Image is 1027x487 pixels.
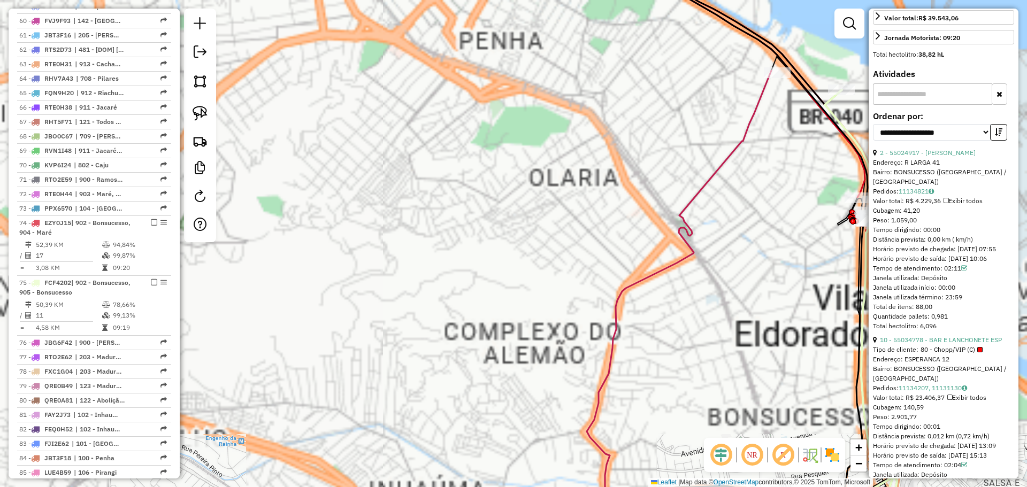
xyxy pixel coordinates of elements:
[160,368,167,374] em: Rota exportada
[72,439,121,449] span: 101 - Higienópolis, 104 - Olaria
[189,157,211,181] a: Criar modelo
[873,264,1014,273] div: Tempo de atendimento: 02:11
[873,110,1014,122] label: Ordenar por:
[44,219,71,227] span: EZY0J15
[73,410,122,420] span: 102 - Inhauma, 122 - Abolição, 123 - Madureira, 482 - [DOM] Duque de Caxias 1 PAV
[921,345,983,354] span: 80 - Chopp/VIP (C)
[35,239,102,250] td: 52,39 KM
[880,336,1002,344] a: 10 - 55034778 - BAR E LANCHONETE ESP
[193,106,208,121] img: Selecionar atividades - laço
[19,279,131,296] span: | 902 - Bonsucesso, 905 - Bonsucesso
[873,441,1014,451] div: Horário previsto de chegada: [DATE] 13:09
[112,250,166,261] td: 99,87%
[112,322,166,333] td: 09:19
[944,197,983,205] span: Exibir todos
[839,13,860,34] a: Exibir filtros
[873,354,1014,364] div: Endereço: ESPERANCA 12
[44,279,71,287] span: FCF4202
[160,32,167,38] em: Rota exportada
[19,31,71,39] span: 61 -
[961,461,967,469] a: Com service time
[75,367,125,376] span: 203 - Madureira, 204 - Oswaldo Cruz, 205 - Bento Ribeiro
[75,132,125,141] span: 709 - Del Castilho, 914 - Maria de Graças
[961,264,967,272] a: Com service time
[44,89,74,97] span: FQN9H20
[962,385,967,391] i: Observações
[899,384,967,392] a: 11134207, 11131130
[160,205,167,211] em: Rota exportada
[19,2,72,10] span: 59 -
[19,190,72,198] span: 72 -
[160,133,167,139] em: Rota exportada
[19,262,25,273] td: =
[873,312,1014,321] div: Quantidade pallets: 0,981
[102,302,110,308] i: % de utilização do peso
[74,453,123,463] span: 100 - Penha
[74,160,123,170] span: 802 - Caju
[25,252,32,259] i: Total de Atividades
[160,397,167,403] em: Rota exportada
[873,302,1014,312] div: Total de itens: 88,00
[44,468,71,476] span: LUE4B59
[160,382,167,389] em: Rota exportada
[19,439,69,447] span: 83 -
[44,353,72,361] span: RTO2E62
[19,118,72,126] span: 67 -
[19,279,131,296] span: 75 -
[44,190,72,198] span: RTE0H44
[75,381,125,391] span: 123 - Madureira, 930 - Madureira
[35,262,102,273] td: 3,08 KM
[873,30,1014,44] a: Jornada Motorista: 09:20
[19,146,72,154] span: 69 -
[160,89,167,96] em: Rota exportada
[75,338,124,347] span: 900 - Ramos
[102,252,110,259] i: % de utilização da cubagem
[770,442,796,468] span: Exibir rótulo
[188,129,212,153] a: Criar rota
[873,460,1014,470] div: Tempo de atendimento: 02:04
[160,17,167,24] em: Rota exportada
[189,13,211,37] a: Nova sessão e pesquisa
[873,273,1014,283] div: Janela utilizada: Depósito
[880,149,976,157] a: 2 - 55024917 - [PERSON_NAME]
[160,219,167,226] em: Opções
[44,454,71,462] span: JBT3F18
[160,454,167,461] em: Rota exportada
[44,45,72,53] span: RTS2D73
[44,161,71,169] span: KVP6I24
[678,478,680,486] span: |
[75,396,125,405] span: 122 - Abolição, 123 - Madureira, 201 - Cascadura
[19,175,72,183] span: 71 -
[19,132,73,140] span: 68 -
[112,299,166,310] td: 78,66%
[19,74,73,82] span: 64 -
[35,310,102,321] td: 11
[19,204,72,212] span: 73 -
[151,279,157,285] em: Finalizar rota
[76,74,125,83] span: 708 - Pilares
[102,312,110,319] i: % de utilização da cubagem
[990,124,1007,141] button: Ordem decrescente
[873,235,1014,244] div: Distância prevista: 0,00 km ( km/h)
[112,239,166,250] td: 94,84%
[74,468,123,477] span: 106 - Pirangi
[873,187,1014,196] div: Pedidos:
[44,146,72,154] span: RVN1I48
[19,60,72,68] span: 63 -
[873,292,1014,302] div: Janela utilizada término: 23:59
[25,312,32,319] i: Total de Atividades
[873,451,1014,460] div: Horário previsto de saída: [DATE] 15:13
[708,442,734,468] span: Ocultar deslocamento
[855,457,862,470] span: −
[160,104,167,110] em: Rota exportada
[75,189,124,199] span: 903 - Maré, 904 - Maré
[75,424,125,434] span: 102 - Inhauma, 104 - Olaria, 105 - Complexo do Alemão
[160,353,167,360] em: Rota exportada
[44,338,72,346] span: JBG6F42
[160,75,167,81] em: Rota exportada
[873,167,1014,187] div: Bairro: BONSUCESSO ([GEOGRAPHIC_DATA] / [GEOGRAPHIC_DATA])
[873,383,1014,393] div: Pedidos:
[44,74,73,82] span: RHV7A43
[160,426,167,432] em: Rota exportada
[19,468,71,476] span: 85 -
